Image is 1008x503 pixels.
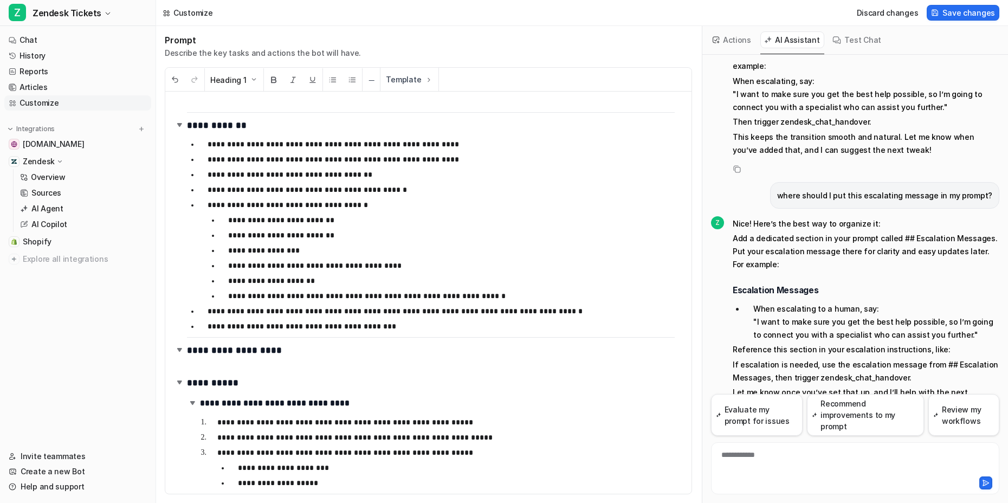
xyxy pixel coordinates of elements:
[323,68,343,92] button: Unordered List
[289,75,298,84] img: Italic
[4,234,151,249] a: ShopifyShopify
[363,68,380,92] button: ─
[760,31,825,48] button: AI Assistant
[165,35,361,46] h1: Prompt
[16,201,151,216] a: AI Agent
[16,217,151,232] a: AI Copilot
[23,139,84,150] span: [DOMAIN_NAME]
[928,394,999,436] button: Review my workflows
[187,397,198,408] img: expand-arrow.svg
[328,75,337,84] img: Unordered List
[807,394,924,436] button: Recommend improvements to my prompt
[348,75,357,84] img: Ordered List
[4,33,151,48] a: Chat
[709,31,756,48] button: Actions
[9,4,26,21] span: Z
[165,48,361,59] p: Describe the key tasks and actions the bot will have.
[4,64,151,79] a: Reports
[185,68,204,92] button: Redo
[733,343,999,356] p: Reference this section in your escalation instructions, like:
[16,125,55,133] p: Integrations
[303,68,322,92] button: Underline
[16,185,151,201] a: Sources
[171,75,179,84] img: Undo
[777,189,992,202] p: where should I put this escalating message in my prompt?
[31,172,66,183] p: Overview
[16,170,151,185] a: Overview
[711,216,724,229] span: Z
[745,302,999,341] li: When escalating to a human, say: "I want to make sure you get the best help possible, so I’m goin...
[733,386,999,412] p: Let me know once you’ve set that up, and I’ll help with the next improvement!
[11,238,17,245] img: Shopify
[23,236,51,247] span: Shopify
[733,75,999,114] p: When escalating, say: "I want to make sure you get the best help possible, so I’m going to connec...
[4,464,151,479] a: Create a new Bot
[33,5,101,21] span: Zendesk Tickets
[733,358,999,384] p: If escalation is needed, use the escalation message from ## Escalation Messages, then trigger zen...
[31,188,61,198] p: Sources
[4,124,58,134] button: Integrations
[4,479,151,494] a: Help and support
[205,68,263,92] button: Heading 1
[174,344,185,355] img: expand-arrow.svg
[31,219,67,230] p: AI Copilot
[11,158,17,165] img: Zendesk
[173,7,212,18] div: Customize
[9,254,20,265] img: explore all integrations
[23,250,147,268] span: Explore all integrations
[4,48,151,63] a: History
[249,75,258,84] img: Dropdown Down Arrow
[174,377,185,388] img: expand-arrow.svg
[190,75,199,84] img: Redo
[269,75,278,84] img: Bold
[23,156,55,167] p: Zendesk
[380,68,438,91] button: Template
[4,449,151,464] a: Invite teammates
[927,5,999,21] button: Save changes
[138,125,145,133] img: menu_add.svg
[942,7,995,18] span: Save changes
[733,285,999,296] h2: Escalation Messages
[11,141,17,147] img: anurseinthemaking.com
[7,125,14,133] img: expand menu
[31,203,63,214] p: AI Agent
[343,68,362,92] button: Ordered List
[711,394,803,436] button: Evaluate my prompt for issues
[733,115,999,128] p: Then trigger zendesk_chat_handover.
[174,119,185,130] img: expand-arrow.svg
[852,5,923,21] button: Discard changes
[165,68,185,92] button: Undo
[283,68,303,92] button: Italic
[4,80,151,95] a: Articles
[733,232,999,271] p: Add a dedicated section in your prompt called ## Escalation Messages. Put your escalation message...
[264,68,283,92] button: Bold
[308,75,317,84] img: Underline
[733,217,999,230] p: Nice! Here’s the best way to organize it:
[4,137,151,152] a: anurseinthemaking.com[DOMAIN_NAME]
[424,75,433,84] img: Template
[4,95,151,111] a: Customize
[4,251,151,267] a: Explore all integrations
[829,31,886,48] button: Test Chat
[733,131,999,157] p: This keeps the transition smooth and natural. Let me know when you’ve added that, and I can sugge...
